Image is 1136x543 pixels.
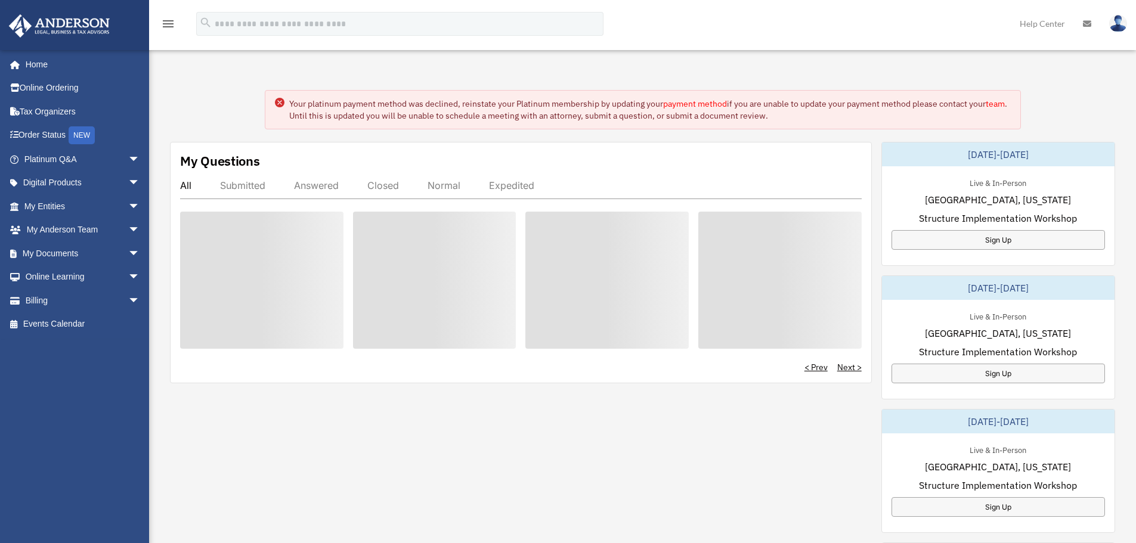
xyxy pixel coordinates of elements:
a: Billingarrow_drop_down [8,288,158,312]
span: arrow_drop_down [128,218,152,243]
a: payment method [663,98,727,109]
img: Anderson Advisors Platinum Portal [5,14,113,38]
a: My Entitiesarrow_drop_down [8,194,158,218]
a: Online Ordering [8,76,158,100]
div: My Questions [180,152,260,170]
img: User Pic [1109,15,1127,32]
span: arrow_drop_down [128,194,152,219]
a: My Anderson Teamarrow_drop_down [8,218,158,242]
a: Platinum Q&Aarrow_drop_down [8,147,158,171]
a: Sign Up [892,497,1105,517]
span: [GEOGRAPHIC_DATA], [US_STATE] [925,460,1071,474]
span: arrow_drop_down [128,288,152,313]
div: Normal [428,179,460,191]
a: Online Learningarrow_drop_down [8,265,158,289]
div: [DATE]-[DATE] [882,409,1115,433]
span: arrow_drop_down [128,171,152,196]
a: My Documentsarrow_drop_down [8,241,158,265]
i: search [199,16,212,29]
a: Home [8,52,152,76]
div: Live & In-Person [960,309,1036,322]
a: Digital Productsarrow_drop_down [8,171,158,195]
span: arrow_drop_down [128,241,152,266]
span: arrow_drop_down [128,147,152,172]
a: menu [161,21,175,31]
a: team [986,98,1005,109]
a: Order StatusNEW [8,123,158,148]
a: < Prev [804,361,828,373]
span: Structure Implementation Workshop [919,345,1077,359]
div: Expedited [489,179,534,191]
div: All [180,179,191,191]
i: menu [161,17,175,31]
a: Tax Organizers [8,100,158,123]
a: Events Calendar [8,312,158,336]
span: Structure Implementation Workshop [919,211,1077,225]
div: [DATE]-[DATE] [882,142,1115,166]
div: Live & In-Person [960,443,1036,455]
div: Submitted [220,179,265,191]
a: Next > [837,361,862,373]
div: Your platinum payment method was declined, reinstate your Platinum membership by updating your if... [289,98,1011,122]
span: [GEOGRAPHIC_DATA], [US_STATE] [925,193,1071,207]
div: Answered [294,179,339,191]
div: Live & In-Person [960,176,1036,188]
div: NEW [69,126,95,144]
div: Closed [367,179,399,191]
div: [DATE]-[DATE] [882,276,1115,300]
a: Sign Up [892,230,1105,250]
span: Structure Implementation Workshop [919,478,1077,492]
a: Sign Up [892,364,1105,383]
span: [GEOGRAPHIC_DATA], [US_STATE] [925,326,1071,340]
span: arrow_drop_down [128,265,152,290]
